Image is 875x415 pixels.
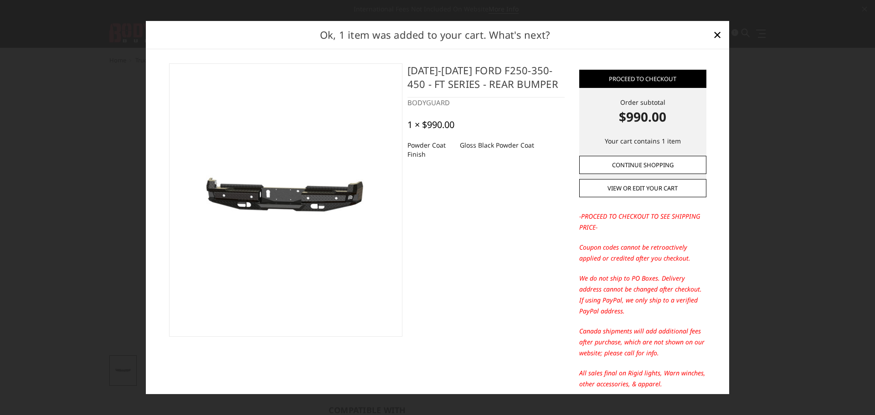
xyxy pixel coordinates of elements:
[160,27,710,42] h2: Ok, 1 item was added to your cart. What's next?
[579,368,706,389] p: All sales final on Rigid lights, Warn winches, other accessories, & apparel.
[713,25,721,44] span: ×
[579,179,706,197] a: View or edit your cart
[407,119,454,130] div: 1 × $990.00
[579,156,706,174] a: Continue Shopping
[829,371,875,415] iframe: Chat Widget
[579,107,706,126] strong: $990.00
[460,137,534,154] dd: Gloss Black Powder Coat
[579,273,706,317] p: We do not ship to PO Boxes. Delivery address cannot be changed after checkout. If using PayPal, w...
[710,27,725,42] a: Close
[579,326,706,359] p: Canada shipments will add additional fees after purchase, which are not shown on our website; ple...
[579,242,706,264] p: Coupon codes cannot be retroactively applied or credited after you checkout.
[407,97,565,108] div: BODYGUARD
[174,147,397,253] img: 2023-2025 Ford F250-350-450 - FT Series - Rear Bumper
[407,137,453,163] dt: Powder Coat Finish
[579,70,706,88] a: Proceed to checkout
[579,136,706,147] p: Your cart contains 1 item
[579,211,706,233] p: -PROCEED TO CHECKOUT TO SEE SHIPPING PRICE-
[407,63,565,97] h4: [DATE]-[DATE] Ford F250-350-450 - FT Series - Rear Bumper
[579,97,706,126] div: Order subtotal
